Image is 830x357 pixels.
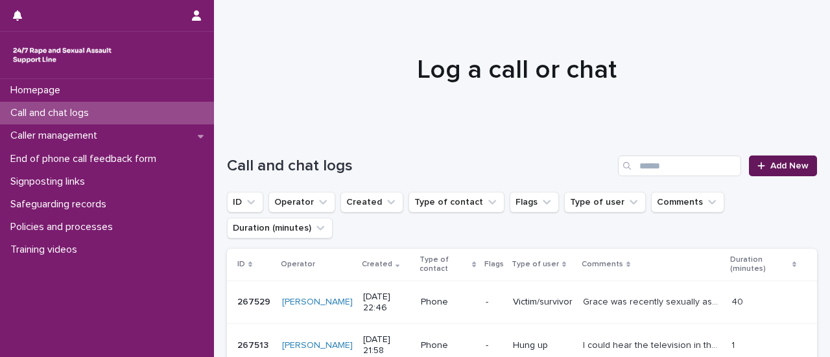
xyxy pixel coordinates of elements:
p: Policies and processes [5,221,123,233]
button: Flags [510,192,559,213]
p: Created [362,257,392,271]
p: Training videos [5,244,88,256]
button: Created [340,192,403,213]
p: Victim/survivor [513,297,573,308]
p: Caller management [5,130,108,142]
h1: Call and chat logs [227,157,613,176]
p: Comments [582,257,623,271]
span: Add New [770,161,809,170]
p: [DATE] 22:46 [363,292,410,314]
p: [DATE] 21:58 [363,334,410,356]
button: Duration (minutes) [227,218,333,238]
button: ID [227,192,263,213]
p: ID [237,257,245,271]
p: I could hear the television in the background. The caller then hung up. [583,338,724,351]
input: Search [618,155,741,176]
p: - [486,297,503,308]
p: End of phone call feedback form [5,153,167,165]
p: Grace was recently sexually assaulted on a trip to France. Her workplace has been unsupportive, a... [583,294,724,308]
p: Hung up [513,340,573,351]
h1: Log a call or chat [227,54,807,86]
p: 267513 [237,338,271,351]
p: 40 [731,294,746,308]
p: Homepage [5,84,71,97]
p: - [486,340,503,351]
button: Type of contact [409,192,504,213]
button: Type of user [564,192,646,213]
p: Type of user [512,257,559,271]
a: Add New [749,155,817,176]
p: Flags [484,257,504,271]
p: Signposting links [5,176,95,188]
p: 267529 [237,294,273,308]
button: Operator [268,192,335,213]
p: Phone [421,340,475,351]
p: Type of contact [420,253,469,277]
p: Operator [281,257,315,271]
p: Call and chat logs [5,107,99,119]
a: [PERSON_NAME] [282,297,353,308]
p: Safeguarding records [5,198,117,211]
p: Duration (minutes) [730,253,788,277]
button: Comments [651,192,724,213]
img: rhQMoQhaT3yELyF149Cw [10,42,114,68]
p: 1 [731,338,737,351]
tr: 267529267529 [PERSON_NAME] [DATE] 22:46Phone-Victim/survivorGrace was recently sexually assaulted... [227,281,817,324]
a: [PERSON_NAME] [282,340,353,351]
p: Phone [421,297,475,308]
